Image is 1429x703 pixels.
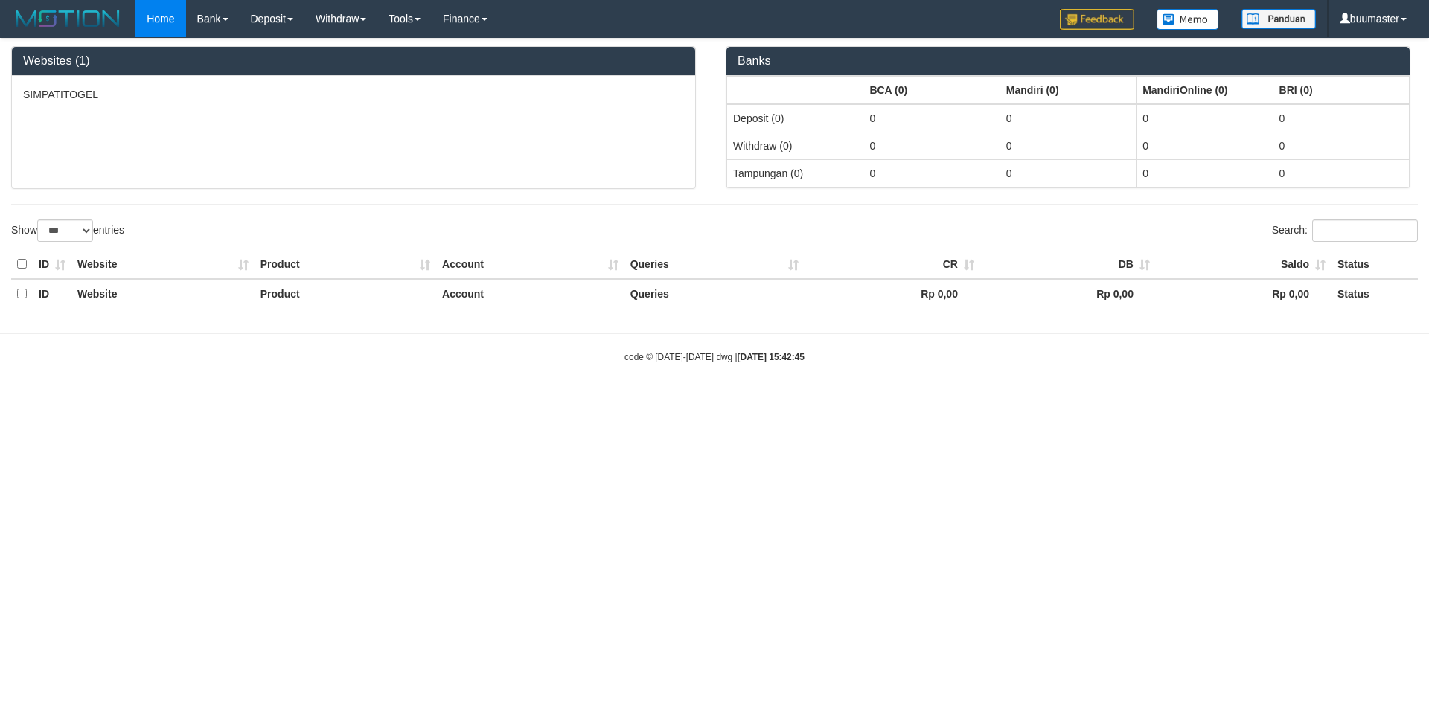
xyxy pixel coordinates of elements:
h3: Banks [738,54,1398,68]
td: 0 [863,159,1000,187]
td: 0 [863,104,1000,132]
th: Status [1332,279,1418,308]
td: 0 [1000,104,1136,132]
th: Saldo [1156,250,1332,279]
select: Showentries [37,219,93,242]
p: SIMPATITOGEL [23,87,684,102]
th: Group: activate to sort column ascending [1000,76,1136,104]
img: MOTION_logo.png [11,7,124,30]
small: code © [DATE]-[DATE] dwg | [624,352,805,362]
td: 0 [863,132,1000,159]
th: Status [1332,250,1418,279]
img: panduan.png [1241,9,1316,29]
th: Website [71,250,255,279]
th: CR [805,250,980,279]
label: Show entries [11,219,124,242]
img: Feedback.jpg [1060,9,1134,30]
label: Search: [1272,219,1418,242]
h3: Websites (1) [23,54,684,68]
th: Queries [624,250,805,279]
img: Button%20Memo.svg [1157,9,1219,30]
th: Website [71,279,255,308]
th: Account [436,250,624,279]
strong: [DATE] 15:42:45 [738,352,805,362]
td: 0 [1137,132,1273,159]
th: Queries [624,279,805,308]
th: ID [33,250,71,279]
td: 0 [1273,159,1409,187]
td: 0 [1000,132,1136,159]
th: Rp 0,00 [980,279,1156,308]
th: Product [255,250,436,279]
th: Group: activate to sort column ascending [1137,76,1273,104]
th: Rp 0,00 [1156,279,1332,308]
td: 0 [1273,132,1409,159]
td: 0 [1000,159,1136,187]
th: ID [33,279,71,308]
td: 0 [1137,104,1273,132]
td: 0 [1137,159,1273,187]
th: Group: activate to sort column ascending [727,76,863,104]
th: Account [436,279,624,308]
th: Group: activate to sort column ascending [863,76,1000,104]
td: Tampungan (0) [727,159,863,187]
th: Rp 0,00 [805,279,980,308]
td: 0 [1273,104,1409,132]
input: Search: [1312,219,1418,242]
td: Withdraw (0) [727,132,863,159]
th: Group: activate to sort column ascending [1273,76,1409,104]
th: DB [980,250,1156,279]
th: Product [255,279,436,308]
td: Deposit (0) [727,104,863,132]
